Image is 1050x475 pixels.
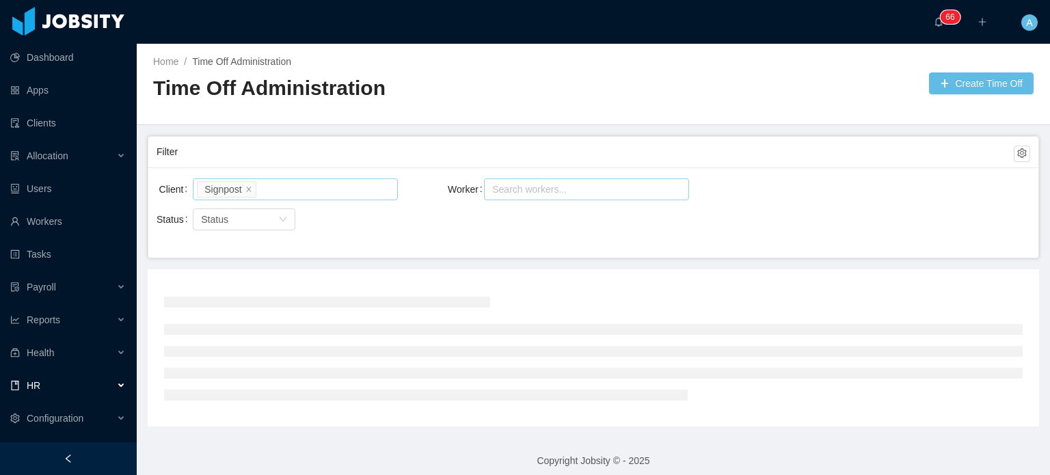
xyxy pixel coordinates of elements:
[934,17,943,27] i: icon: bell
[157,214,193,225] label: Status
[929,72,1034,94] button: icon: plusCreate Time Off
[940,10,960,24] sup: 66
[10,208,126,235] a: icon: userWorkers
[27,150,68,161] span: Allocation
[153,56,178,67] a: Home
[950,10,955,24] p: 6
[259,181,267,198] input: Client
[204,182,241,197] div: Signpost
[27,413,83,424] span: Configuration
[10,282,20,292] i: icon: file-protect
[157,139,1014,165] div: Filter
[153,74,593,103] h2: Time Off Administration
[448,184,488,195] label: Worker
[279,215,287,225] i: icon: down
[27,314,60,325] span: Reports
[10,413,20,423] i: icon: setting
[10,44,126,71] a: icon: pie-chartDashboard
[10,315,20,325] i: icon: line-chart
[27,282,56,293] span: Payroll
[192,56,291,67] a: Time Off Administration
[245,185,252,193] i: icon: close
[27,347,54,358] span: Health
[201,214,228,225] span: Status
[10,241,126,268] a: icon: profileTasks
[1014,146,1030,162] button: icon: setting
[488,181,496,198] input: Worker
[197,181,256,198] li: Signpost
[10,151,20,161] i: icon: solution
[1026,14,1032,31] span: A
[492,182,669,196] div: Search workers...
[945,10,950,24] p: 6
[27,380,40,391] span: HR
[10,109,126,137] a: icon: auditClients
[10,77,126,104] a: icon: appstoreApps
[10,175,126,202] a: icon: robotUsers
[978,17,987,27] i: icon: plus
[159,184,193,195] label: Client
[184,56,187,67] span: /
[10,348,20,357] i: icon: medicine-box
[10,381,20,390] i: icon: book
